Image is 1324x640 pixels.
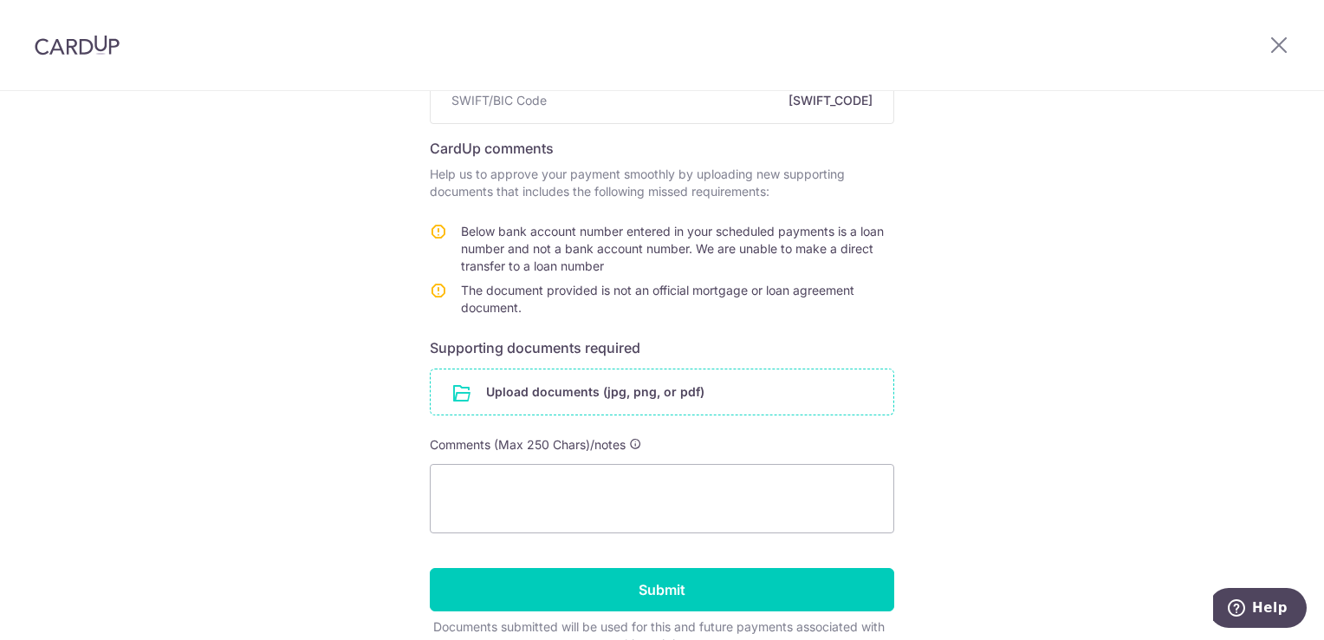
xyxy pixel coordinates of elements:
input: Submit [430,568,894,611]
span: SWIFT/BIC Code [451,92,547,109]
h6: Supporting documents required [430,337,894,358]
span: The document provided is not an official mortgage or loan agreement document. [461,283,854,315]
div: Upload documents (jpg, png, or pdf) [430,369,894,415]
p: Help us to approve your payment smoothly by uploading new supporting documents that includes the ... [430,166,894,200]
img: CardUp [35,35,120,56]
span: Below bank account number entered in your scheduled payments is a loan number and not a bank acco... [461,224,884,273]
span: Comments (Max 250 Chars)/notes [430,437,626,452]
h6: CardUp comments [430,138,894,159]
iframe: Opens a widget where you can find more information [1213,588,1307,631]
span: [SWIFT_CODE] [554,92,873,109]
